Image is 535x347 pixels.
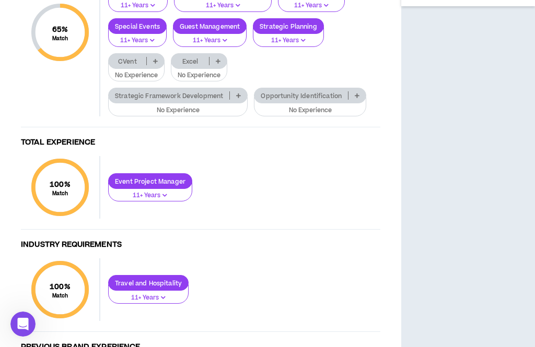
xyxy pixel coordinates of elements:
[254,97,366,117] button: No Experience
[115,106,241,115] p: No Experience
[50,190,71,197] small: Match
[10,312,36,337] iframe: Intercom live chat
[254,92,348,100] p: Opportunity Identification
[109,92,229,100] p: Strategic Framework Development
[253,22,323,30] p: Strategic Planning
[108,284,189,304] button: 11+ Years
[52,35,68,42] small: Match
[50,292,71,300] small: Match
[108,182,192,202] button: 11+ Years
[115,36,160,45] p: 11+ Years
[21,138,380,148] h4: Total Experience
[108,27,167,47] button: 11+ Years
[253,27,324,47] button: 11+ Years
[178,71,220,80] p: No Experience
[173,27,247,47] button: 11+ Years
[171,62,227,82] button: No Experience
[108,97,248,117] button: No Experience
[260,36,317,45] p: 11+ Years
[52,24,68,35] span: 65 %
[285,1,338,10] p: 11+ Years
[180,36,240,45] p: 11+ Years
[21,240,380,250] h4: Industry Requirements
[109,57,146,65] p: CVent
[261,106,359,115] p: No Experience
[173,22,246,30] p: Guest Management
[109,177,192,185] p: Event Project Manager
[108,62,165,82] button: No Experience
[109,279,188,287] p: Travel and Hospitality
[109,22,166,30] p: Special Events
[115,293,182,303] p: 11+ Years
[171,57,209,65] p: Excel
[115,191,185,200] p: 11+ Years
[50,281,71,292] span: 100 %
[115,71,158,80] p: No Experience
[115,1,161,10] p: 11+ Years
[50,179,71,190] span: 100 %
[181,1,265,10] p: 11+ Years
